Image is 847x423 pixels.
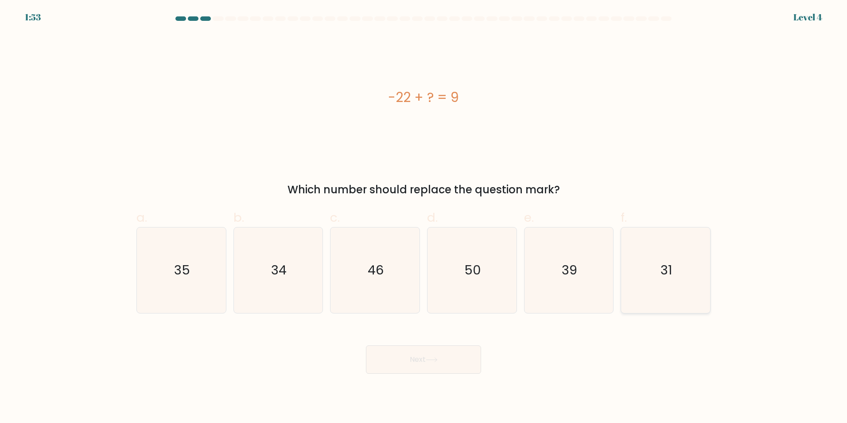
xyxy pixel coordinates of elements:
[136,87,711,107] div: -22 + ? = 9
[464,261,481,279] text: 50
[427,209,438,226] span: d.
[793,11,822,24] div: Level 4
[524,209,534,226] span: e.
[330,209,340,226] span: c.
[233,209,244,226] span: b.
[142,182,705,198] div: Which number should replace the question mark?
[368,261,384,279] text: 46
[174,261,190,279] text: 35
[25,11,41,24] div: 1:53
[136,209,147,226] span: a.
[661,261,672,279] text: 31
[271,261,287,279] text: 34
[621,209,627,226] span: f.
[562,261,577,279] text: 39
[366,345,481,374] button: Next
